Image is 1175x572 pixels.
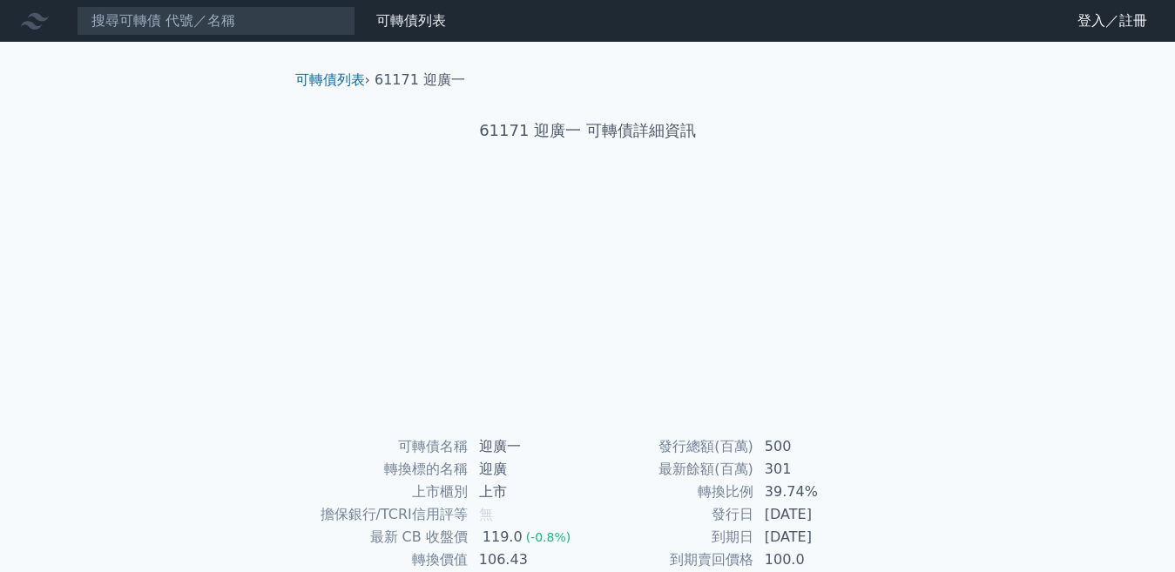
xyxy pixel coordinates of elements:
td: 39.74% [754,481,874,503]
h1: 61171 迎廣一 可轉債詳細資訊 [281,118,895,143]
a: 可轉債列表 [376,12,446,29]
td: 可轉債名稱 [302,435,469,458]
td: 發行總額(百萬) [588,435,754,458]
a: 可轉債列表 [295,71,365,88]
td: [DATE] [754,526,874,548]
li: 61171 迎廣一 [375,70,465,91]
td: 100.0 [754,548,874,571]
td: 最新 CB 收盤價 [302,526,469,548]
td: 擔保銀行/TCRI信用評等 [302,503,469,526]
input: 搜尋可轉債 代號／名稱 [77,6,355,36]
a: 登入／註冊 [1064,7,1161,35]
td: 發行日 [588,503,754,526]
td: [DATE] [754,503,874,526]
td: 到期日 [588,526,754,548]
td: 迎廣 [469,458,588,481]
td: 最新餘額(百萬) [588,458,754,481]
td: 轉換比例 [588,481,754,503]
td: 到期賣回價格 [588,548,754,571]
span: (-0.8%) [526,530,571,544]
div: 119.0 [479,527,526,548]
td: 上市 [469,481,588,503]
td: 轉換價值 [302,548,469,571]
td: 上市櫃別 [302,481,469,503]
td: 106.43 [469,548,588,571]
li: › [295,70,370,91]
td: 迎廣一 [469,435,588,458]
td: 500 [754,435,874,458]
td: 轉換標的名稱 [302,458,469,481]
td: 301 [754,458,874,481]
span: 無 [479,506,493,522]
